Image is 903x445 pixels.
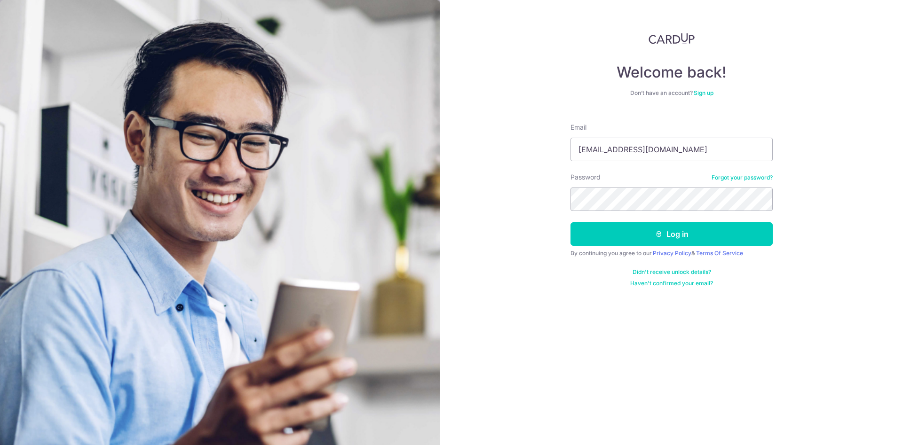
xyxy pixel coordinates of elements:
div: Don’t have an account? [570,89,773,97]
a: Privacy Policy [653,250,691,257]
label: Email [570,123,586,132]
a: Forgot your password? [712,174,773,181]
input: Enter your Email [570,138,773,161]
a: Sign up [694,89,713,96]
div: By continuing you agree to our & [570,250,773,257]
button: Log in [570,222,773,246]
label: Password [570,172,601,182]
a: Haven't confirmed your email? [630,280,713,287]
a: Didn't receive unlock details? [633,268,711,276]
h4: Welcome back! [570,63,773,82]
img: CardUp Logo [649,33,695,44]
a: Terms Of Service [696,250,743,257]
